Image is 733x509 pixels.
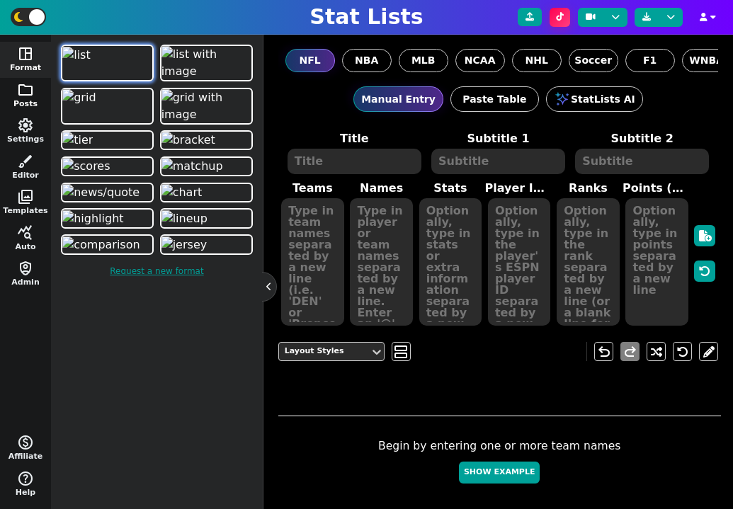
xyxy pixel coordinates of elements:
img: matchup [161,158,223,175]
span: redo [622,343,639,360]
label: Names [347,180,416,197]
label: Title [283,130,426,147]
label: Teams [278,180,347,197]
label: Subtitle 1 [426,130,570,147]
img: jersey [161,236,208,253]
button: StatLists AI [546,86,643,112]
div: Layout Styles [285,345,364,358]
label: Ranks [554,180,623,197]
span: settings [17,117,34,134]
label: Stats [416,180,484,197]
span: NFL [300,53,321,68]
label: Points (< 8 teams) [623,180,691,197]
span: brush [17,153,34,170]
img: grid [62,89,96,106]
button: Paste Table [450,86,539,112]
img: list [62,47,91,64]
button: Show Example [459,462,540,484]
img: grid with image [161,89,251,123]
span: undo [596,343,613,360]
button: undo [594,342,613,361]
span: NHL [525,53,548,68]
img: news/quote [62,184,140,201]
span: photo_library [17,188,34,205]
span: space_dashboard [17,45,34,62]
span: F1 [643,53,657,68]
img: highlight [62,210,123,227]
span: WNBA [689,53,724,68]
span: help [17,470,34,487]
img: list with image [161,46,251,80]
span: monetization_on [17,434,34,451]
img: lineup [161,210,208,227]
img: tier [62,132,93,149]
h1: Stat Lists [309,4,423,30]
label: Subtitle 2 [570,130,714,147]
img: bracket [161,132,215,149]
span: NBA [355,53,378,68]
span: NCAA [465,53,496,68]
span: folder [17,81,34,98]
span: shield_person [17,260,34,277]
label: Player ID/Image URL [485,180,554,197]
button: Manual Entry [353,86,443,112]
button: redo [620,342,640,361]
img: chart [161,184,203,201]
a: Request a new format [58,258,256,285]
div: Begin by entering one or more team names [278,438,721,491]
span: Soccer [574,53,612,68]
img: comparison [62,236,140,253]
span: MLB [411,53,436,68]
img: scores [62,158,110,175]
span: query_stats [17,224,34,241]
